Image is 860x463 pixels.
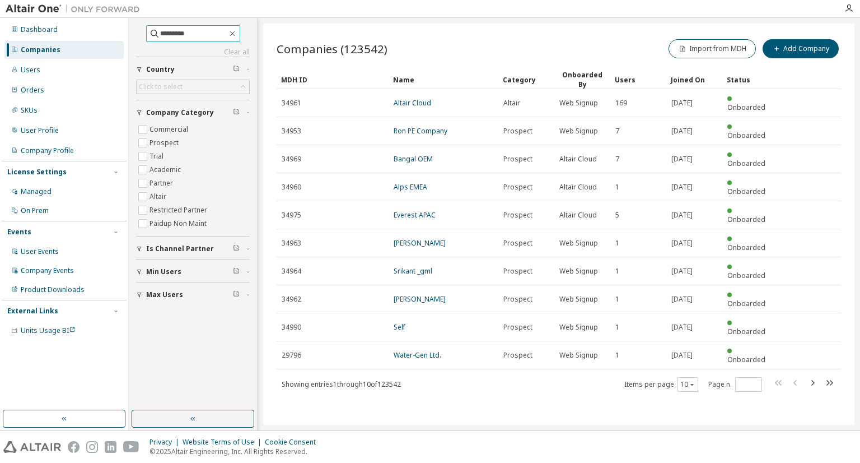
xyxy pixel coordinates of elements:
span: Prospect [503,211,532,220]
button: Company Category [136,100,250,125]
span: 5 [615,211,619,220]
div: Managed [21,187,52,196]
a: Srikant _gml [394,266,432,276]
span: Clear filter [233,290,240,299]
span: 34953 [282,127,301,136]
span: [DATE] [671,295,693,304]
span: Altair Cloud [559,183,597,192]
button: Add Company [763,39,839,58]
div: Companies [21,45,60,54]
a: [PERSON_NAME] [394,294,446,304]
div: Orders [21,86,44,95]
img: linkedin.svg [105,441,116,453]
span: Clear filter [233,65,240,74]
div: Status [727,71,774,89]
a: Altair Cloud [394,98,431,108]
a: Bangal OEM [394,154,433,164]
div: External Links [7,307,58,316]
div: Website Terms of Use [183,438,265,447]
span: Onboarded [727,327,765,336]
button: 10 [680,380,695,389]
div: Onboarded By [559,70,606,89]
span: Clear filter [233,267,240,276]
div: User Events [21,247,59,256]
span: Onboarded [727,103,765,112]
span: Onboarded [727,271,765,280]
a: Everest APAC [394,210,436,220]
div: Name [393,71,494,89]
div: On Prem [21,206,49,215]
span: Is Channel Partner [146,244,214,253]
button: Max Users [136,283,250,307]
label: Altair [149,190,169,203]
span: 34969 [282,155,301,164]
img: Altair One [6,3,146,15]
label: Partner [149,177,175,190]
span: [DATE] [671,267,693,276]
span: Onboarded [727,355,765,364]
span: Page n. [708,377,762,392]
span: Prospect [503,183,532,192]
a: Alps EMEA [394,182,427,192]
span: 29796 [282,351,301,360]
div: Product Downloads [21,285,85,294]
span: 1 [615,267,619,276]
div: Category [503,71,550,89]
span: 169 [615,99,627,108]
span: 7 [615,155,619,164]
span: [DATE] [671,323,693,332]
span: Web Signup [559,267,598,276]
span: 34963 [282,239,301,248]
button: Country [136,57,250,82]
span: Min Users [146,267,181,276]
span: Prospect [503,323,532,332]
span: Onboarded [727,131,765,140]
div: Click to select [139,82,183,91]
span: 34975 [282,211,301,220]
label: Paidup Non Maint [149,217,209,230]
span: Companies (123542) [277,41,387,57]
div: Events [7,228,31,237]
span: Onboarded [727,159,765,168]
a: Self [394,322,405,332]
span: [DATE] [671,155,693,164]
span: [DATE] [671,183,693,192]
span: [DATE] [671,127,693,136]
span: 34960 [282,183,301,192]
button: Import from MDH [669,39,756,58]
span: Onboarded [727,243,765,252]
p: © 2025 Altair Engineering, Inc. All Rights Reserved. [149,447,322,456]
span: Prospect [503,295,532,304]
span: Web Signup [559,99,598,108]
span: Web Signup [559,127,598,136]
div: MDH ID [281,71,384,89]
span: Web Signup [559,239,598,248]
span: Web Signup [559,351,598,360]
span: 34962 [282,295,301,304]
span: 34961 [282,99,301,108]
img: instagram.svg [86,441,98,453]
span: 7 [615,127,619,136]
span: Max Users [146,290,183,299]
span: Altair Cloud [559,155,597,164]
button: Min Users [136,260,250,284]
span: [DATE] [671,99,693,108]
div: Cookie Consent [265,438,322,447]
span: Onboarded [727,215,765,224]
span: Prospect [503,155,532,164]
span: [DATE] [671,351,693,360]
img: facebook.svg [68,441,80,453]
span: Altair [503,99,520,108]
span: Showing entries 1 through 10 of 123542 [282,379,401,389]
span: [DATE] [671,239,693,248]
div: Company Events [21,266,74,275]
span: Clear filter [233,244,240,253]
span: Units Usage BI [21,326,76,335]
span: Clear filter [233,108,240,117]
span: 34990 [282,323,301,332]
label: Prospect [149,136,181,150]
div: Users [615,71,662,89]
div: SKUs [21,106,38,115]
a: Ron PE Company [394,126,447,136]
span: Prospect [503,127,532,136]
